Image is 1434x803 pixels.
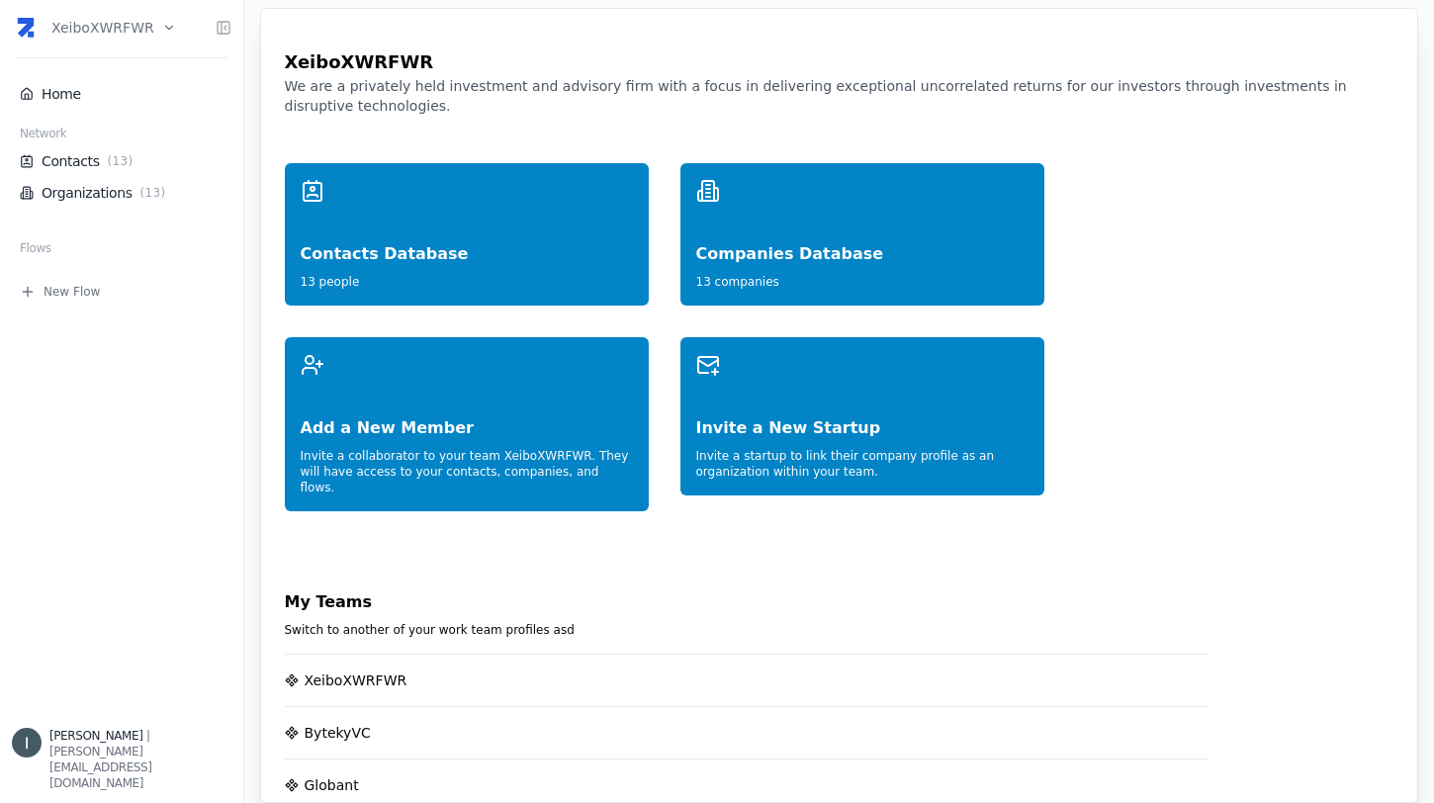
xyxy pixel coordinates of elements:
[104,153,137,169] span: ( 13 )
[696,440,1029,480] div: Invite a startup to link their company profile as an organization within your team.
[12,284,231,300] button: New Flow
[49,729,142,743] span: [PERSON_NAME]
[305,723,371,743] div: BytekyVC
[305,775,359,795] div: Globant
[305,670,407,690] div: XeiboXWRFWR
[301,440,633,495] div: Invite a collaborator to your team XeiboXWRFWR . They will have access to your contacts, companie...
[20,151,224,171] a: Contacts(13)
[285,163,649,306] a: Contacts Database13 people
[554,623,575,637] span: asd
[301,266,633,290] div: 13 people
[20,84,224,104] a: Home
[20,240,51,256] span: Flows
[285,590,1210,614] div: My Teams
[51,6,176,49] button: XeiboXWRFWR
[285,337,649,511] a: Add a New MemberInvite a collaborator to your team XeiboXWRFWR. They will have access to your con...
[49,744,231,791] div: [PERSON_NAME][EMAIL_ADDRESS][DOMAIN_NAME]
[285,76,1394,132] div: We are a privately held investment and advisory firm with a focus in delivering exceptional uncor...
[301,203,633,266] div: Contacts Database
[49,728,231,744] div: |
[12,126,231,145] div: Network
[680,337,1044,511] a: Invite a New StartupInvite a startup to link their company profile as an organization within your...
[696,377,1029,440] div: Invite a New Startup
[285,33,1394,76] div: XeiboXWRFWR
[696,203,1029,266] div: Companies Database
[696,266,1029,290] div: 13 companies
[20,183,224,203] a: Organizations(13)
[136,185,170,201] span: ( 13 )
[285,614,1210,638] div: Switch to another of your work team profiles
[301,377,633,440] div: Add a New Member
[680,163,1044,306] a: Companies Database13 companies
